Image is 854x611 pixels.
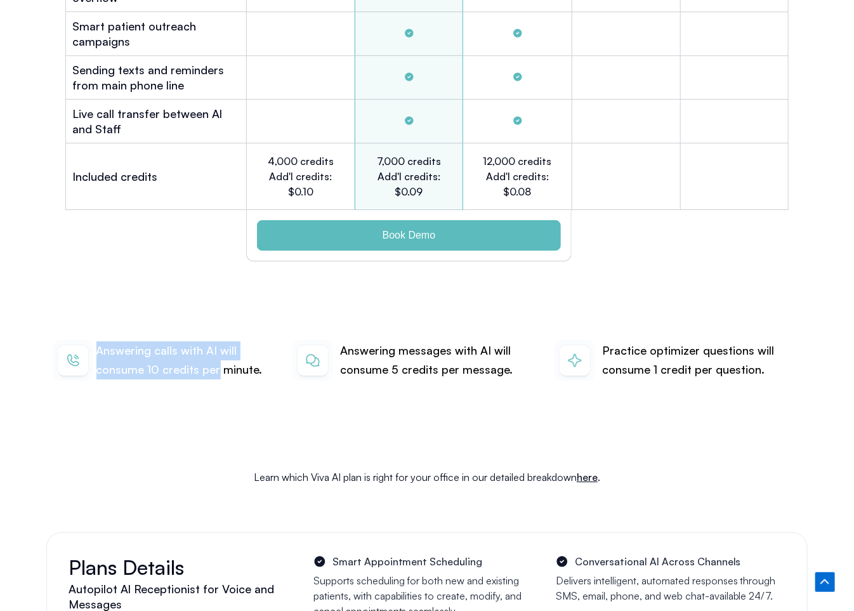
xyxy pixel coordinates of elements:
[482,154,553,199] h2: 12,000 credits Add'l credits: $0.08
[53,469,801,485] p: Learn which Viva AI plan is right for your office in our detailed breakdown .
[383,230,436,240] span: Book Demo
[72,106,240,136] h2: Live call transfer between Al and Staff
[577,471,598,483] a: here
[340,341,539,379] p: Answering messages with AI will consume 5 credits per message.
[72,18,240,49] h2: Smart patient outreach campaigns
[257,220,561,251] a: Book Demo
[69,560,301,575] h2: Plans Details
[96,341,277,379] p: Answering calls with AI will consume 10 credits per minute.
[72,62,240,93] h2: Sending texts and reminders from main phone line
[572,553,741,570] span: Conversational Al Across Channels
[266,154,336,199] h2: 4,000 credits Add'l credits: $0.10
[374,154,444,199] h2: 7,000 credits Add'l credits: $0.09
[556,573,792,603] p: Delivers intelligent, automated responses through SMS, email, phone, and web chat-available 24/7.
[72,169,157,184] h2: Included credits
[329,553,483,570] span: Smart Appointment Scheduling
[602,341,801,379] p: Practice optimizer questions will consume 1 credit per question.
